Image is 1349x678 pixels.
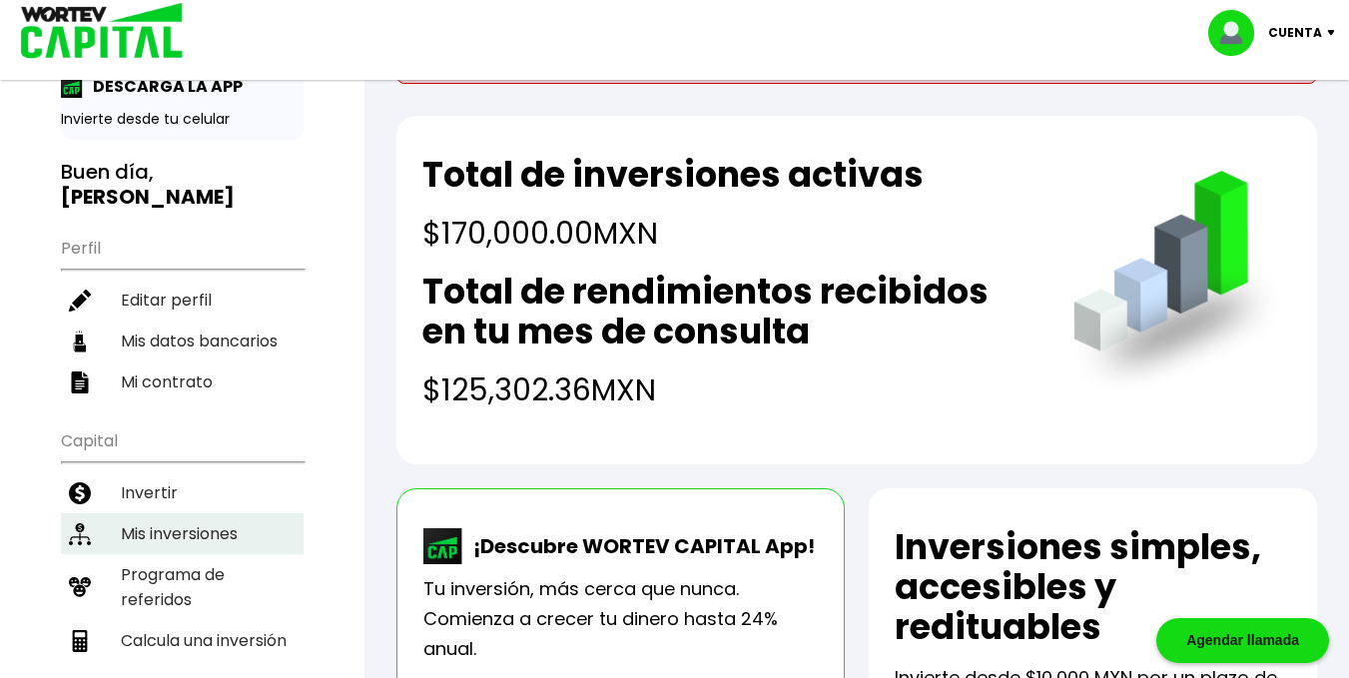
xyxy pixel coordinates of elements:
[83,74,243,99] p: DESCARGA LA APP
[69,331,91,352] img: datos-icon.10cf9172.svg
[422,211,924,256] h4: $170,000.00 MXN
[61,620,304,661] a: Calcula una inversión
[422,272,1033,351] h2: Total de rendimientos recibidos en tu mes de consulta
[423,574,818,664] p: Tu inversión, más cerca que nunca. Comienza a crecer tu dinero hasta 24% anual.
[69,523,91,545] img: inversiones-icon.6695dc30.svg
[69,371,91,393] img: contrato-icon.f2db500c.svg
[61,361,304,402] a: Mi contrato
[1208,10,1268,56] img: profile-image
[61,554,304,620] a: Programa de referidos
[895,527,1291,647] h2: Inversiones simples, accesibles y redituables
[422,155,924,195] h2: Total de inversiones activas
[61,321,304,361] a: Mis datos bancarios
[61,226,304,402] ul: Perfil
[1064,171,1291,397] img: grafica.516fef24.png
[1268,18,1322,48] p: Cuenta
[61,513,304,554] a: Mis inversiones
[422,367,1033,412] h4: $125,302.36 MXN
[69,576,91,598] img: recomiendanos-icon.9b8e9327.svg
[463,531,815,561] p: ¡Descubre WORTEV CAPITAL App!
[61,76,83,98] img: app-icon
[69,630,91,652] img: calculadora-icon.17d418c4.svg
[69,482,91,504] img: invertir-icon.b3b967d7.svg
[1322,30,1349,36] img: icon-down
[61,280,304,321] a: Editar perfil
[61,472,304,513] a: Invertir
[69,290,91,312] img: editar-icon.952d3147.svg
[61,160,304,210] h3: Buen día,
[1156,618,1329,663] div: Agendar llamada
[61,183,235,211] b: [PERSON_NAME]
[61,109,304,130] p: Invierte desde tu celular
[423,528,463,564] img: wortev-capital-app-icon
